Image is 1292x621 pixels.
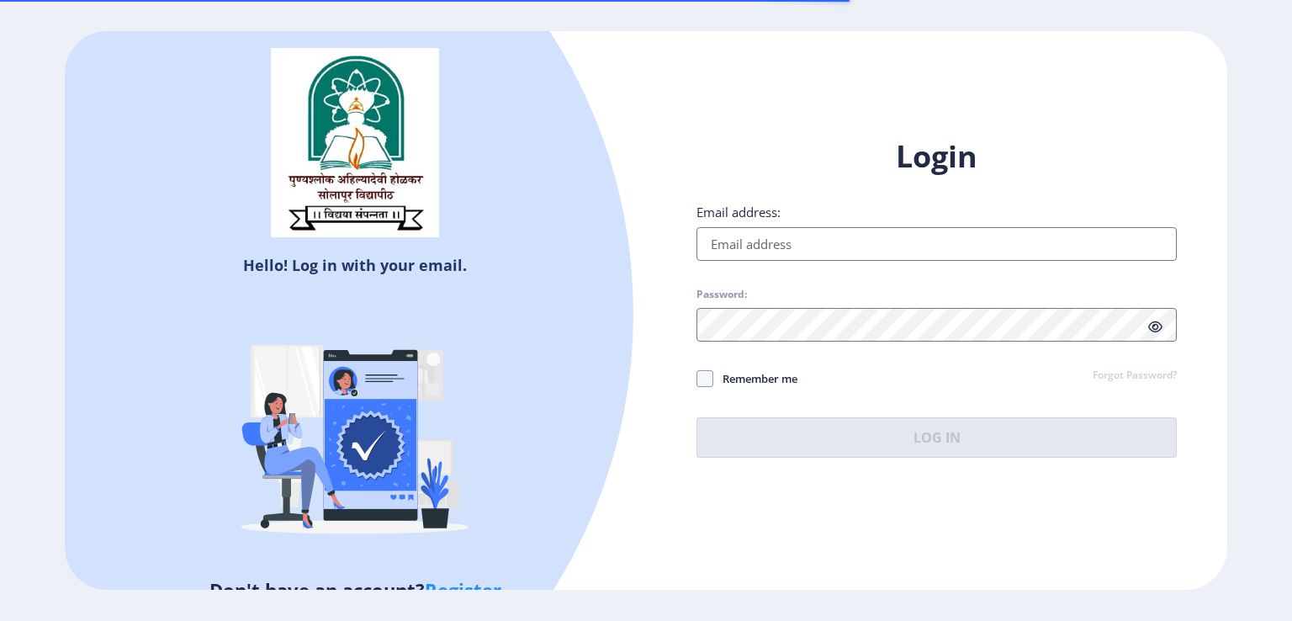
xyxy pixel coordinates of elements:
[713,369,797,389] span: Remember me
[77,576,633,603] h5: Don't have an account?
[696,417,1177,458] button: Log In
[208,282,502,576] img: Verified-rafiki.svg
[696,136,1177,177] h1: Login
[696,227,1177,261] input: Email address
[696,288,747,301] label: Password:
[696,204,781,220] label: Email address:
[1093,369,1177,384] a: Forgot Password?
[271,48,439,238] img: sulogo.png
[425,577,501,602] a: Register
